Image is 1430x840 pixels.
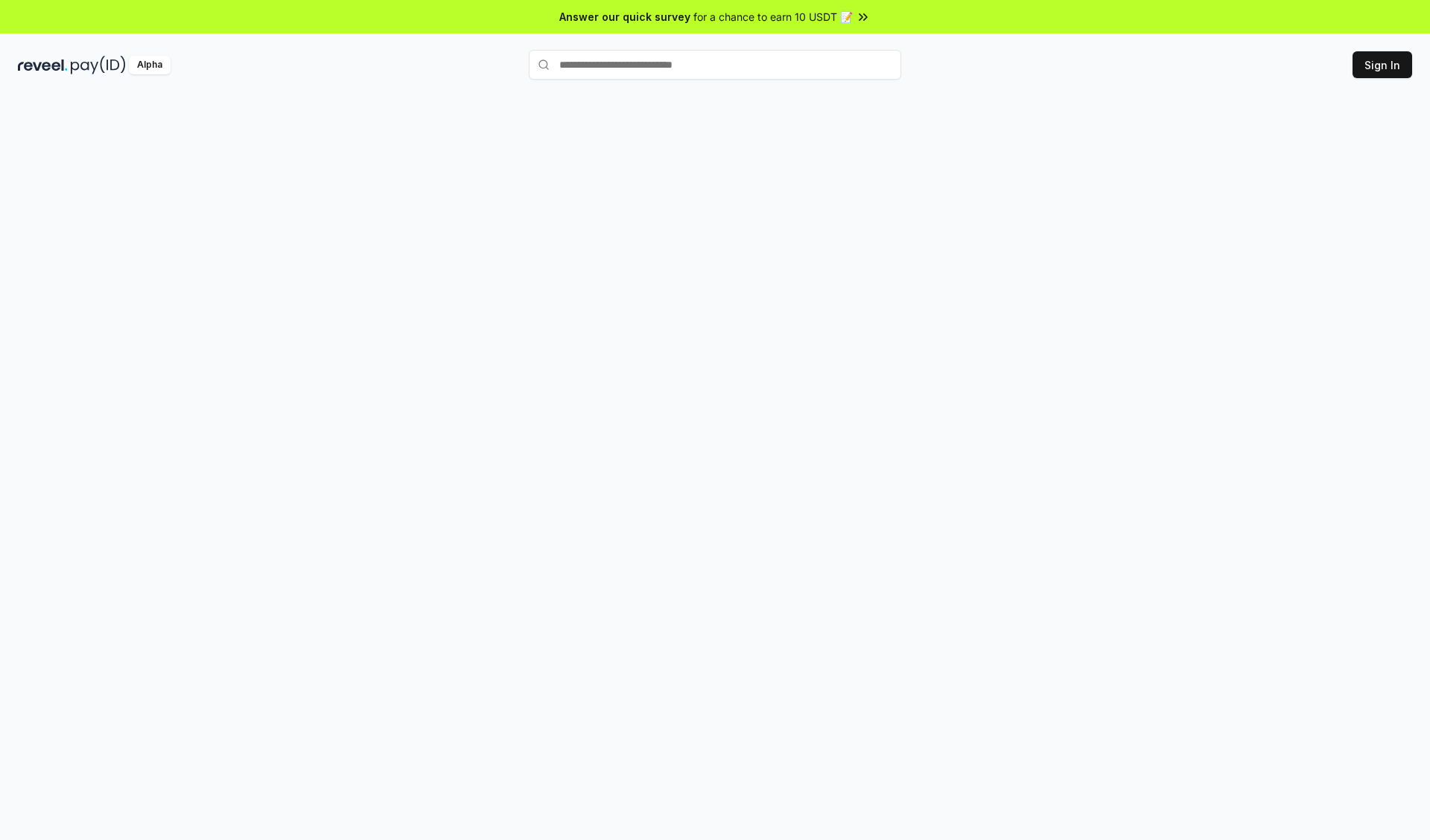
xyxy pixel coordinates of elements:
span: for a chance to earn 10 USDT 📝 [693,9,853,25]
div: Alpha [129,56,171,74]
button: Sign In [1353,51,1412,78]
img: reveel_dark [18,56,68,74]
span: Answer our quick survey [559,9,690,25]
img: pay_id [71,56,126,74]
